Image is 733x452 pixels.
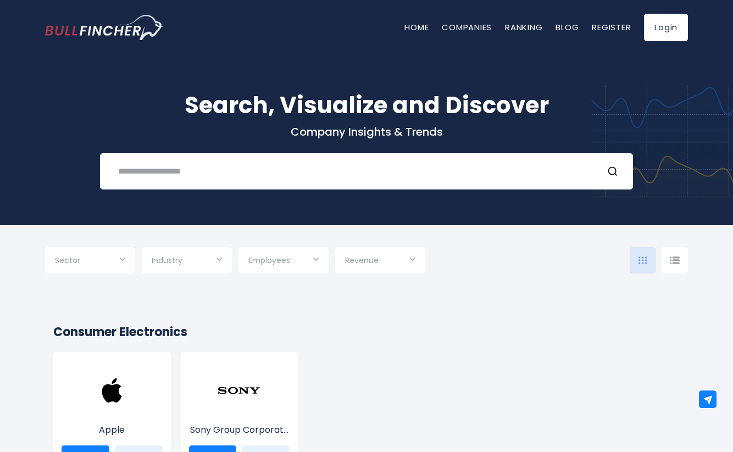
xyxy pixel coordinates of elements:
span: Revenue [345,255,379,265]
p: Sony Group Corporation [189,423,290,437]
img: icon-comp-grid.svg [638,256,647,264]
a: Apple [62,389,163,437]
img: AAPL.png [90,369,134,412]
span: Industry [152,255,182,265]
input: Selection [55,252,125,271]
a: Companies [442,21,492,33]
input: Selection [248,252,319,271]
img: icon-comp-list-view.svg [670,256,680,264]
a: Register [592,21,631,33]
a: Go to homepage [45,15,163,40]
a: Sony Group Corporat... [189,389,290,437]
a: Home [404,21,429,33]
h1: Search, Visualize and Discover [45,88,688,122]
a: Login [644,14,688,41]
h2: Consumer Electronics [53,323,680,341]
img: SONY.png [217,369,261,412]
input: Selection [152,252,222,271]
span: Employees [248,255,290,265]
p: Company Insights & Trends [45,125,688,139]
button: Search [607,164,621,178]
a: Ranking [505,21,542,33]
a: Blog [556,21,579,33]
span: Sector [55,255,80,265]
p: Apple [62,423,163,437]
img: Bullfincher logo [45,15,164,40]
input: Selection [345,252,415,271]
